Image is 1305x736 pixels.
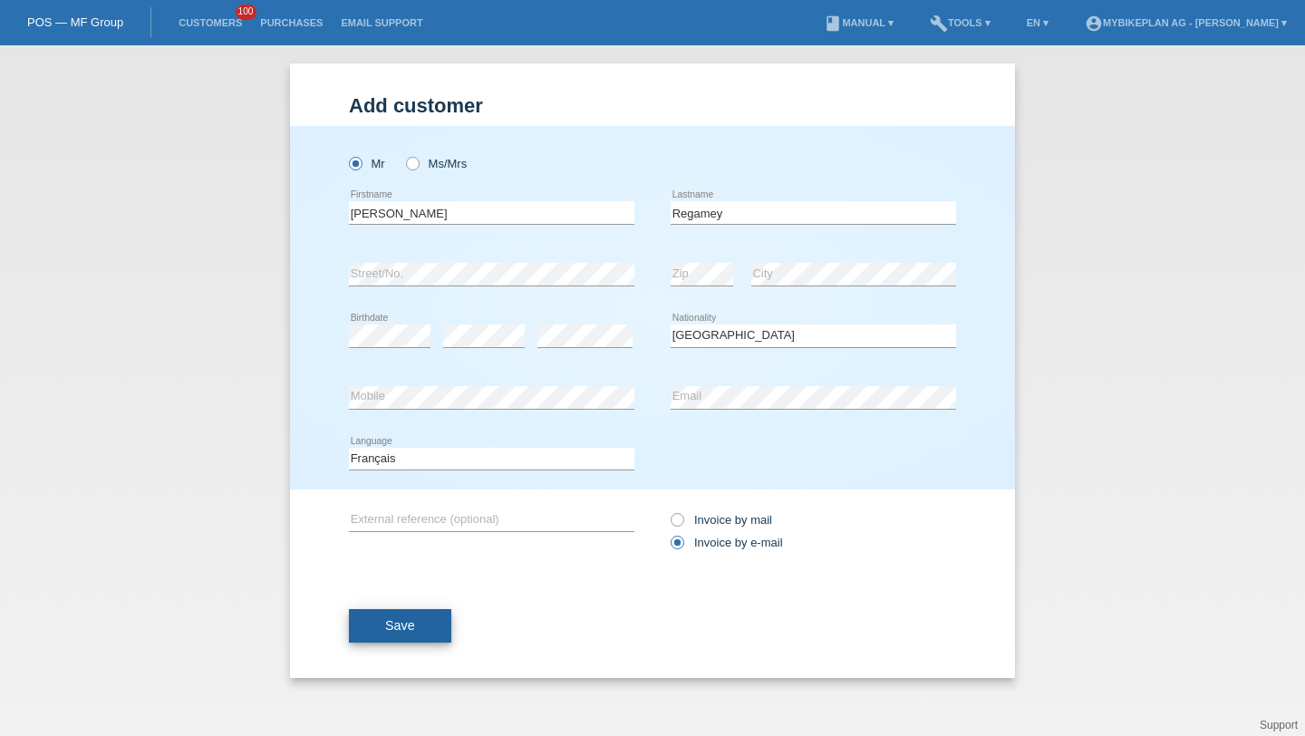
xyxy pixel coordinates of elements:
button: Save [349,609,451,644]
a: account_circleMybikeplan AG - [PERSON_NAME] ▾ [1076,17,1296,28]
a: POS — MF Group [27,15,123,29]
a: Support [1260,719,1298,731]
a: Purchases [251,17,332,28]
label: Mr [349,157,385,170]
h1: Add customer [349,94,956,117]
label: Invoice by mail [671,513,772,527]
input: Mr [349,157,361,169]
span: 100 [236,5,257,20]
a: Customers [169,17,251,28]
i: book [824,15,842,33]
span: Save [385,618,415,633]
i: build [930,15,948,33]
label: Invoice by e-mail [671,536,783,549]
i: account_circle [1085,15,1103,33]
a: bookManual ▾ [815,17,903,28]
a: Email Support [332,17,431,28]
input: Invoice by e-mail [671,536,682,558]
a: EN ▾ [1018,17,1058,28]
input: Invoice by mail [671,513,682,536]
a: buildTools ▾ [921,17,1000,28]
input: Ms/Mrs [406,157,418,169]
label: Ms/Mrs [406,157,467,170]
